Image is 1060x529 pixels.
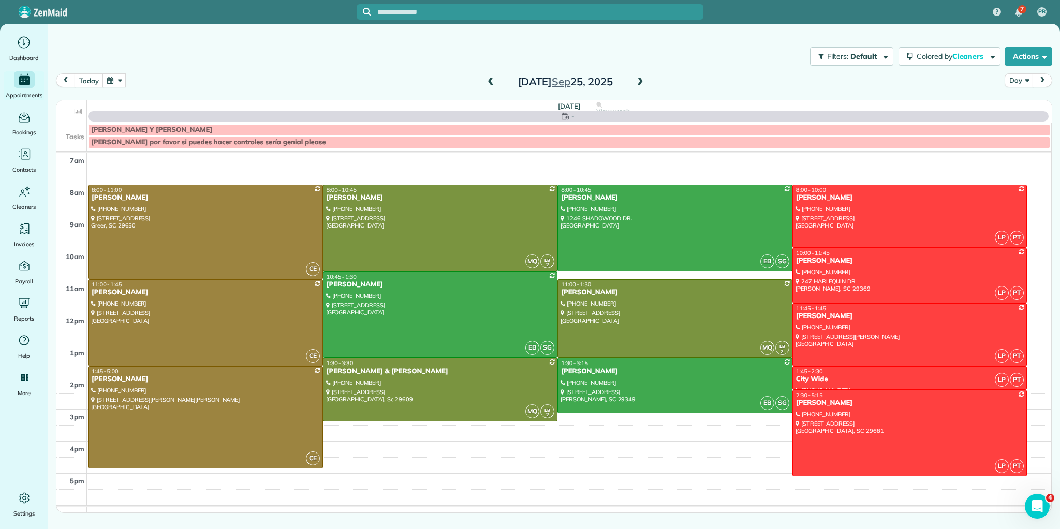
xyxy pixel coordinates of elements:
[4,34,44,63] a: Dashboard
[561,193,789,202] div: [PERSON_NAME]
[9,53,39,63] span: Dashboard
[91,193,320,202] div: [PERSON_NAME]
[995,286,1009,300] span: LP
[796,186,826,193] span: 8:00 - 10:00
[18,388,31,398] span: More
[326,280,555,289] div: [PERSON_NAME]
[4,109,44,138] a: Bookings
[917,52,987,61] span: Colored by
[1005,47,1052,66] button: Actions
[796,249,830,256] span: 10:00 - 11:45
[1010,286,1024,300] span: PT
[70,381,84,389] span: 2pm
[70,413,84,421] span: 3pm
[12,164,36,175] span: Contacts
[810,47,893,66] button: Filters: Default
[1010,459,1024,473] span: PT
[1046,494,1054,502] span: 4
[56,73,76,87] button: prev
[4,332,44,361] a: Help
[500,76,630,87] h2: [DATE] 25, 2025
[91,288,320,297] div: [PERSON_NAME]
[70,156,84,164] span: 7am
[796,256,1024,265] div: [PERSON_NAME]
[1025,494,1050,519] iframe: Intercom live chat
[995,373,1009,387] span: LP
[995,349,1009,363] span: LP
[14,313,35,324] span: Reports
[75,73,103,87] button: today
[1033,73,1052,87] button: next
[4,183,44,212] a: Cleaners
[995,231,1009,245] span: LP
[540,341,554,355] span: SG
[326,367,555,376] div: [PERSON_NAME] & [PERSON_NAME]
[363,8,371,16] svg: Focus search
[91,375,320,384] div: [PERSON_NAME]
[796,305,826,312] span: 11:45 - 1:45
[525,404,539,418] span: MQ
[1005,73,1033,87] button: Day
[525,341,539,355] span: EB
[70,188,84,197] span: 8am
[552,75,570,88] span: Sep
[14,239,35,249] span: Invoices
[357,8,371,16] button: Focus search
[4,220,44,249] a: Invoices
[1010,373,1024,387] span: PT
[70,220,84,229] span: 9am
[4,295,44,324] a: Reports
[571,111,575,122] span: -
[561,281,591,288] span: 11:00 - 1:30
[4,146,44,175] a: Contacts
[796,391,823,399] span: 2:30 - 5:15
[525,254,539,268] span: MQ
[327,359,354,367] span: 1:30 - 3:30
[306,451,320,465] span: CE
[91,126,212,134] span: [PERSON_NAME] Y [PERSON_NAME]
[558,102,580,110] span: [DATE]
[561,186,591,193] span: 8:00 - 10:45
[775,396,789,410] span: SG
[561,359,588,367] span: 1:30 - 3:15
[92,186,122,193] span: 8:00 - 11:00
[70,445,84,453] span: 4pm
[327,273,357,280] span: 10:45 - 1:30
[760,254,774,268] span: EB
[12,127,36,138] span: Bookings
[306,349,320,363] span: CE
[796,375,1024,384] div: City Wide
[66,316,84,325] span: 12pm
[326,193,555,202] div: [PERSON_NAME]
[92,368,119,375] span: 1:45 - 5:00
[1038,8,1046,16] span: PR
[776,347,789,357] small: 2
[18,351,31,361] span: Help
[561,288,789,297] div: [PERSON_NAME]
[1020,5,1024,13] span: 7
[1010,231,1024,245] span: PT
[850,52,878,61] span: Default
[544,407,550,413] span: LB
[760,396,774,410] span: EB
[92,281,122,288] span: 11:00 - 1:45
[1010,349,1024,363] span: PT
[760,341,774,355] span: MQ
[6,90,43,100] span: Appointments
[12,202,36,212] span: Cleaners
[796,368,823,375] span: 1:45 - 2:30
[796,399,1024,407] div: [PERSON_NAME]
[995,459,1009,473] span: LP
[541,410,554,420] small: 2
[827,52,849,61] span: Filters:
[70,349,84,357] span: 1pm
[596,107,629,115] span: View week
[306,262,320,276] span: CE
[796,312,1024,321] div: [PERSON_NAME]
[70,477,84,485] span: 5pm
[544,257,550,263] span: LB
[541,260,554,270] small: 2
[796,193,1024,202] div: [PERSON_NAME]
[13,508,35,519] span: Settings
[775,254,789,268] span: SG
